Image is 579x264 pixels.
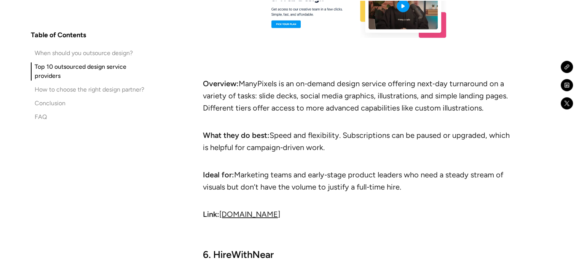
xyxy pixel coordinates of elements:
[203,170,234,179] strong: Ideal for:
[203,210,219,219] strong: Link:
[35,49,133,58] div: When should you outsource design?
[35,99,65,108] div: Conclusion
[35,112,47,122] div: FAQ
[203,77,513,126] li: ManyPixels is an on‑demand design service offering next‑day turnaround on a variety of tasks: sli...
[35,62,151,81] div: Top 10 outsourced design service providers
[31,99,151,108] a: Conclusion
[203,79,239,88] strong: Overview:
[203,169,513,205] li: Marketing teams and early‑stage product leaders who need a steady stream of visuals but don’t hav...
[35,85,144,94] div: How to choose the right design partner?
[31,62,151,81] a: Top 10 outsourced design service providers
[203,249,274,260] strong: 6. HireWithNear
[31,49,151,58] a: When should you outsource design?
[203,131,270,140] strong: What they do best:
[31,112,151,122] a: FAQ
[31,30,86,40] h4: Table of Contents
[203,129,513,166] li: Speed and flexibility. Subscriptions can be paused or upgraded, which is helpful for campaign‑dri...
[31,85,151,94] a: How to choose the right design partner?
[219,210,280,219] a: [DOMAIN_NAME]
